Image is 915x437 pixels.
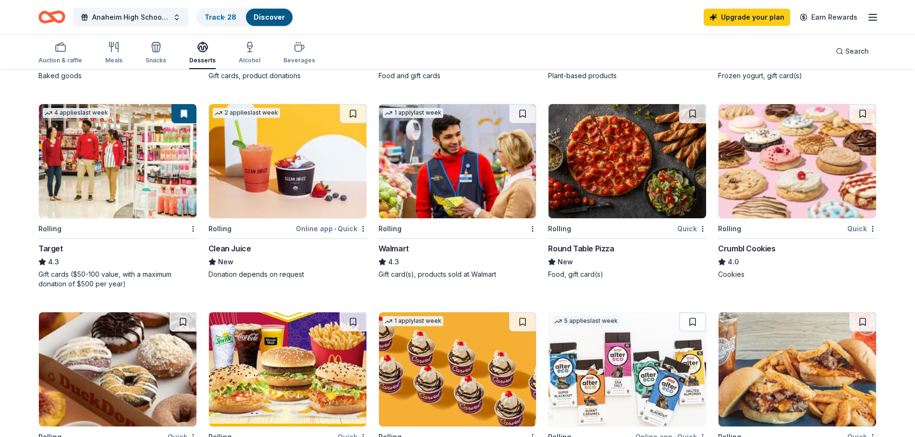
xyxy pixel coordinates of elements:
[719,104,876,218] img: Image for Crumbl Cookies
[718,243,775,254] div: Crumbl Cookies
[105,57,122,64] div: Meals
[208,243,251,254] div: Clean Juice
[208,104,367,279] a: Image for Clean Juice2 applieslast weekRollingOnline app•QuickClean JuiceNewDonation depends on r...
[38,243,63,254] div: Target
[718,104,877,279] a: Image for Crumbl CookiesRollingQuickCrumbl Cookies4.0Cookies
[239,37,260,69] button: Alcohol
[378,71,537,81] div: Food and gift cards
[379,312,537,426] img: Image for Carvel
[548,243,614,254] div: Round Table Pizza
[146,57,166,64] div: Snacks
[378,104,537,279] a: Image for Walmart1 applylast weekRollingWalmart4.3Gift card(s), products sold at Walmart
[548,104,707,279] a: Image for Round Table PizzaRollingQuickRound Table PizzaNewFood, gift card(s)
[718,270,877,279] div: Cookies
[205,13,236,21] a: Track· 28
[383,108,443,118] div: 1 apply last week
[388,256,399,268] span: 4.3
[146,37,166,69] button: Snacks
[283,57,315,64] div: Beverages
[105,37,122,69] button: Meals
[38,104,197,289] a: Image for Target4 applieslast weekRollingTarget4.3Gift cards ($50-100 value, with a maximum donat...
[239,57,260,64] div: Alcohol
[208,71,367,81] div: Gift cards, product donations
[213,108,280,118] div: 2 applies last week
[189,37,216,69] button: Desserts
[39,104,196,218] img: Image for Target
[92,12,169,23] span: Anaheim High School Volleyball Fundraiser
[38,71,197,81] div: Baked goods
[48,256,59,268] span: 4.3
[548,223,571,235] div: Rolling
[548,71,707,81] div: Plant-based products
[378,243,409,254] div: Walmart
[38,6,65,28] a: Home
[548,270,707,279] div: Food, gift card(s)
[828,42,877,61] button: Search
[196,8,293,27] button: Track· 28Discover
[704,9,790,26] a: Upgrade your plan
[38,270,197,289] div: Gift cards ($50-100 value, with a maximum donation of $500 per year)
[283,37,315,69] button: Beverages
[552,316,620,326] div: 5 applies last week
[39,312,196,426] img: Image for Duck Donuts
[38,37,82,69] button: Auction & raffle
[38,223,61,235] div: Rolling
[296,223,367,235] div: Online app Quick
[549,104,706,218] img: Image for Round Table Pizza
[334,225,336,233] span: •
[378,270,537,279] div: Gift card(s), products sold at Walmart
[209,104,366,218] img: Image for Clean Juice
[189,57,216,64] div: Desserts
[208,270,367,279] div: Donation depends on request
[558,256,573,268] span: New
[549,312,706,426] img: Image for AlterEco Chocolates
[254,13,285,21] a: Discover
[718,71,877,81] div: Frozen yogurt, gift card(s)
[383,316,443,326] div: 1 apply last week
[209,312,366,426] img: Image for McDonald's
[719,312,876,426] img: Image for Fuddruckers
[794,9,863,26] a: Earn Rewards
[208,223,232,235] div: Rolling
[38,57,82,64] div: Auction & raffle
[677,223,707,235] div: Quick
[218,256,233,268] span: New
[847,223,877,235] div: Quick
[728,256,739,268] span: 4.0
[378,223,402,235] div: Rolling
[43,108,110,118] div: 4 applies last week
[73,8,188,27] button: Anaheim High School Volleyball Fundraiser
[379,104,537,218] img: Image for Walmart
[845,46,869,57] span: Search
[718,223,741,235] div: Rolling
